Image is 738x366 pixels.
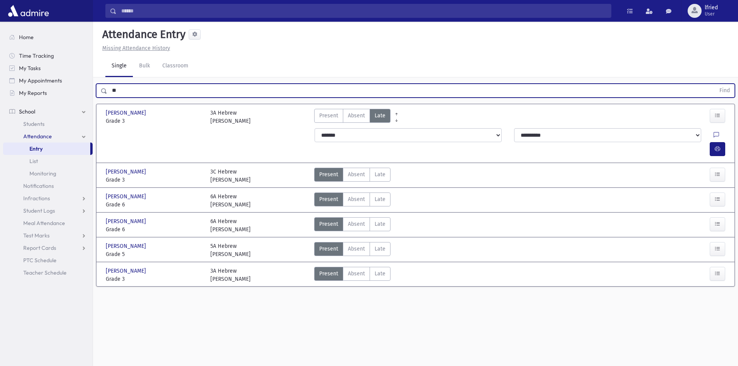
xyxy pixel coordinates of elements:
span: Late [375,195,385,203]
span: Grade 3 [106,176,203,184]
span: User [705,11,718,17]
div: 3A Hebrew [PERSON_NAME] [210,109,251,125]
span: Students [23,120,45,127]
span: Absent [348,112,365,120]
a: Single [105,55,133,77]
span: List [29,158,38,165]
span: [PERSON_NAME] [106,217,148,225]
a: PTC Schedule [3,254,93,266]
a: Meal Attendance [3,217,93,229]
span: Teacher Schedule [23,269,67,276]
span: Grade 6 [106,225,203,234]
span: Grade 3 [106,275,203,283]
span: [PERSON_NAME] [106,109,148,117]
a: Notifications [3,180,93,192]
span: Absent [348,245,365,253]
span: PTC Schedule [23,257,57,264]
span: Monitoring [29,170,56,177]
span: Grade 5 [106,250,203,258]
span: Entry [29,145,43,152]
div: 6A Hebrew [PERSON_NAME] [210,192,251,209]
span: [PERSON_NAME] [106,192,148,201]
div: 3C Hebrew [PERSON_NAME] [210,168,251,184]
span: Test Marks [23,232,50,239]
div: AttTypes [314,192,391,209]
span: Absent [348,195,365,203]
span: [PERSON_NAME] [106,168,148,176]
div: 5A Hebrew [PERSON_NAME] [210,242,251,258]
div: AttTypes [314,109,391,125]
span: Time Tracking [19,52,54,59]
div: AttTypes [314,217,391,234]
span: Present [319,195,338,203]
span: My Reports [19,89,47,96]
a: Missing Attendance History [99,45,170,52]
a: My Appointments [3,74,93,87]
div: AttTypes [314,168,391,184]
span: Present [319,245,338,253]
h5: Attendance Entry [99,28,186,41]
a: Monitoring [3,167,93,180]
a: Student Logs [3,204,93,217]
span: Late [375,220,385,228]
span: Student Logs [23,207,55,214]
span: Attendance [23,133,52,140]
img: AdmirePro [6,3,51,19]
span: Absent [348,270,365,278]
span: Late [375,112,385,120]
a: Entry [3,143,90,155]
span: Home [19,34,34,41]
u: Missing Attendance History [102,45,170,52]
span: Grade 6 [106,201,203,209]
span: Present [319,270,338,278]
span: Report Cards [23,244,56,251]
span: Infractions [23,195,50,202]
a: My Reports [3,87,93,99]
span: Grade 3 [106,117,203,125]
span: [PERSON_NAME] [106,242,148,250]
button: Find [715,84,735,97]
a: School [3,105,93,118]
a: List [3,155,93,167]
div: AttTypes [314,267,391,283]
span: Absent [348,220,365,228]
a: Attendance [3,130,93,143]
a: Teacher Schedule [3,266,93,279]
a: Test Marks [3,229,93,242]
div: AttTypes [314,242,391,258]
input: Search [117,4,611,18]
span: Present [319,170,338,179]
a: Classroom [156,55,194,77]
a: Infractions [3,192,93,204]
span: [PERSON_NAME] [106,267,148,275]
span: lfried [705,5,718,11]
span: Present [319,112,338,120]
div: 6A Hebrew [PERSON_NAME] [210,217,251,234]
span: School [19,108,35,115]
a: Time Tracking [3,50,93,62]
span: Present [319,220,338,228]
span: Late [375,245,385,253]
span: My Appointments [19,77,62,84]
span: My Tasks [19,65,41,72]
a: Bulk [133,55,156,77]
span: Absent [348,170,365,179]
span: Notifications [23,182,54,189]
a: My Tasks [3,62,93,74]
span: Late [375,270,385,278]
span: Meal Attendance [23,220,65,227]
div: 3A Hebrew [PERSON_NAME] [210,267,251,283]
span: Late [375,170,385,179]
a: Home [3,31,93,43]
a: Students [3,118,93,130]
a: Report Cards [3,242,93,254]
